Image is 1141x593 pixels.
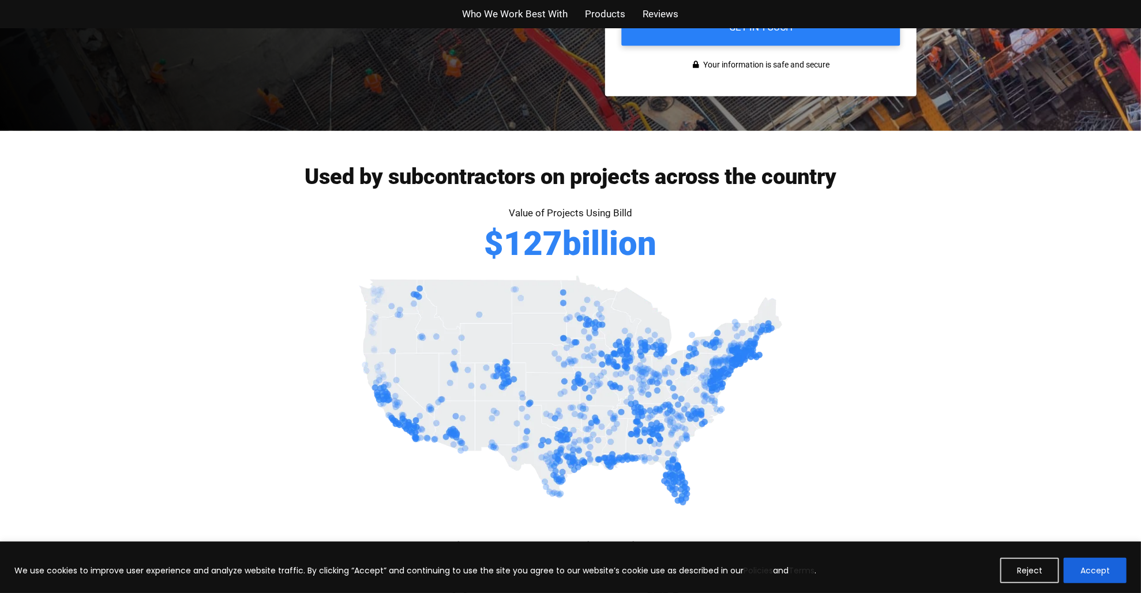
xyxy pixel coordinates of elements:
h3: Projects run by America's biggest GCs [224,541,917,557]
p: We use cookies to improve user experience and analyze website traffic. By clicking “Accept” and c... [14,564,816,577]
span: billion [563,227,657,260]
a: Reviews [643,6,679,22]
a: Products [585,6,626,22]
input: GET IN TOUCH [622,9,900,46]
h2: Used by subcontractors on projects across the country [224,166,917,187]
span: Your information is safe and secure [701,57,830,73]
span: Value of Projects Using Billd [509,207,632,219]
span: $ [485,227,504,260]
a: Policies [744,565,773,576]
span: 127 [504,227,563,260]
button: Accept [1064,558,1127,583]
button: Reject [1000,558,1059,583]
a: Who We Work Best With [463,6,568,22]
a: Terms [789,565,815,576]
